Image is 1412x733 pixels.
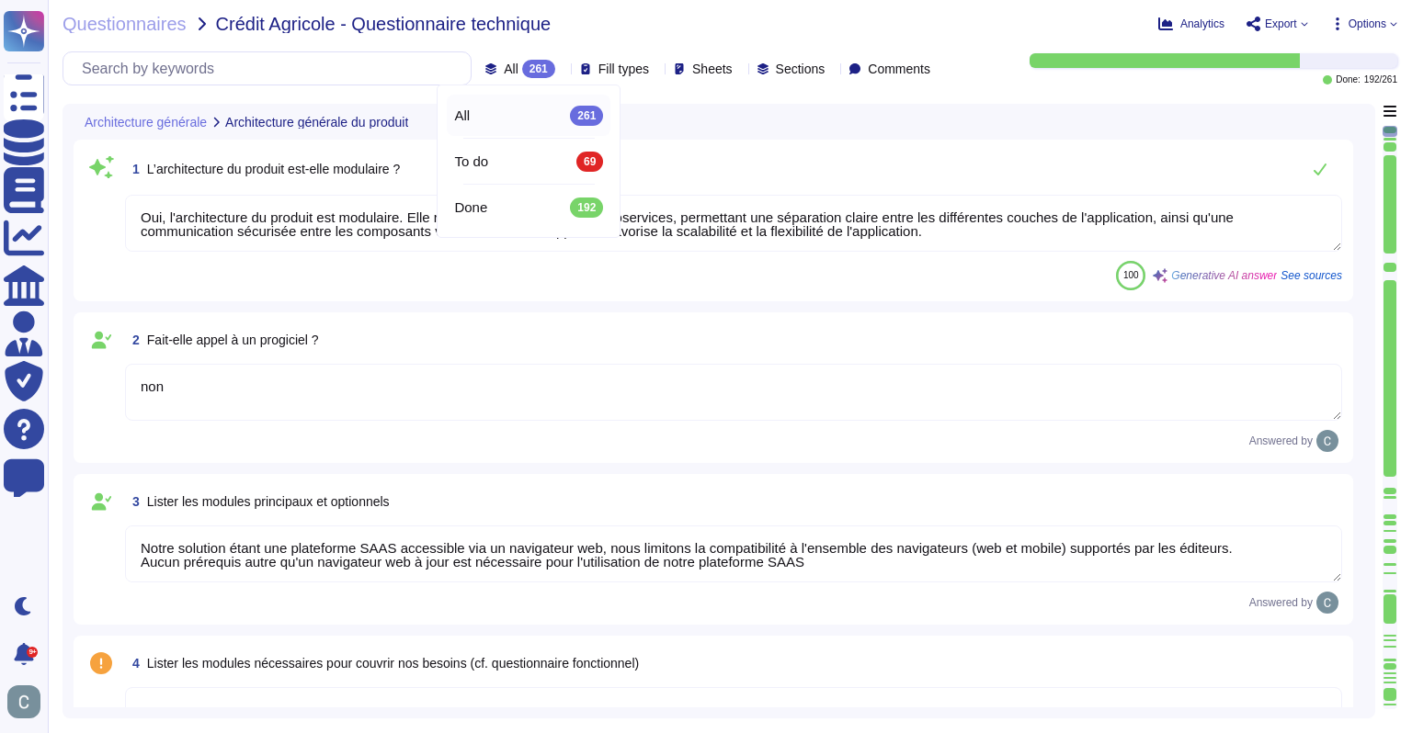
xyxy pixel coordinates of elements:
[1364,75,1397,85] span: 192 / 261
[447,141,610,182] div: To do
[73,52,471,85] input: Search by keywords
[454,153,488,170] span: To do
[216,15,552,33] span: Crédit Agricole - Questionnaire technique
[447,186,610,228] div: Done
[1249,597,1313,608] span: Answered by
[1336,75,1361,85] span: Done:
[454,152,603,172] div: To do
[692,62,733,75] span: Sheets
[125,495,140,508] span: 3
[868,62,930,75] span: Comments
[147,656,639,671] span: Lister les modules nécessaires pour couvrir nos besoins (cf. questionnaire fonctionnel)
[1265,18,1297,29] span: Export
[447,95,610,136] div: All
[147,494,390,509] span: Lister les modules principaux et optionnels
[776,62,826,75] span: Sections
[454,199,487,216] span: Done
[1249,435,1313,446] span: Answered by
[125,364,1342,421] textarea: non
[570,106,603,126] div: 261
[4,682,53,722] button: user
[125,195,1342,252] textarea: Oui, l'architecture du produit est modulaire. Elle repose sur le concept de microservices, permet...
[63,15,187,33] span: Questionnaires
[125,525,1342,582] textarea: Notre solution étant une plateforme SAAS accessible via un navigateur web, nous limitons la compa...
[1316,430,1338,452] img: user
[7,685,40,718] img: user
[504,62,518,75] span: All
[576,152,603,172] div: 69
[125,657,140,670] span: 4
[125,333,140,346] span: 2
[454,107,470,124] span: All
[1123,270,1139,280] span: 100
[454,106,603,126] div: All
[1171,270,1277,281] span: Generative AI answer
[598,62,649,75] span: Fill types
[522,60,555,78] div: 261
[1281,270,1342,281] span: See sources
[1158,17,1224,31] button: Analytics
[147,162,401,176] span: L’architecture du produit est-elle modulaire ?
[1316,592,1338,614] img: user
[1180,18,1224,29] span: Analytics
[125,163,140,175] span: 1
[27,647,38,658] div: 9+
[225,116,408,129] span: Architecture générale du produit
[570,197,603,218] div: 192
[147,333,319,347] span: Fait-elle appel à un progiciel ?
[1349,18,1386,29] span: Options
[85,116,207,129] span: Architecture générale
[454,197,603,218] div: Done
